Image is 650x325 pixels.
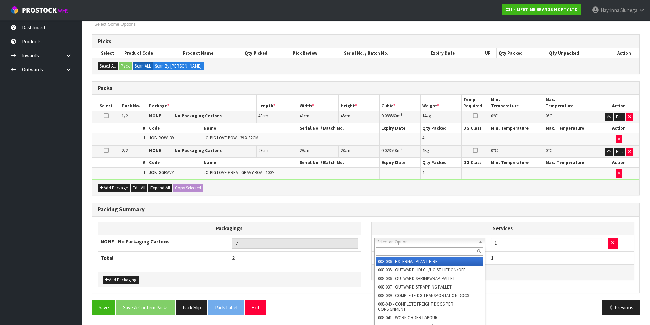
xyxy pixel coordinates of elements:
[92,95,120,111] th: Select
[300,113,304,119] span: 41
[92,48,122,58] th: Select
[133,62,153,70] label: Scan ALL
[544,123,598,133] th: Max. Temperature
[429,48,479,58] th: Expiry Date
[298,158,379,168] th: Serial No. / Batch No.
[149,169,174,175] span: JOBLGGRAVY
[491,255,494,261] span: 1
[120,95,147,111] th: Pack No.
[300,148,304,153] span: 29
[479,48,496,58] th: UP
[149,148,161,153] strong: NONE
[148,184,172,192] button: Expand All
[376,266,484,274] li: 008-035 - OUTWARD HDLG+/HOIST LIFT ON/OFF
[98,222,361,235] th: Packagings
[92,123,147,133] th: #
[421,95,462,111] th: Weight
[381,148,397,153] span: 0.023548
[122,148,128,153] span: 2/2
[422,135,424,141] span: 4
[131,184,147,192] button: Edit All
[376,257,484,266] li: 003-036 - EXTERNAL PLANT HIRE
[153,62,204,70] label: Scan By [PERSON_NAME]
[257,95,298,111] th: Length
[122,48,181,58] th: Product Code
[544,111,598,123] td: ℃
[92,300,115,315] button: Save
[601,7,619,13] span: Hayrinna
[462,123,489,133] th: DG Class
[376,300,484,313] li: 008-040 - COMPLETE FREIGHT DOCS PER CONSIGNMENT
[422,169,424,175] span: 4
[122,113,128,119] span: 1/2
[98,62,118,70] button: Select All
[489,146,544,158] td: ℃
[376,283,484,291] li: 008-037 - OUTWARD STRAPPING PALLET
[338,111,379,123] td: cm
[502,4,581,15] a: C11 - LIFETIME BRANDS NZ PTY LTD
[103,276,139,284] button: Add Packaging
[401,112,402,117] sup: 3
[298,95,338,111] th: Width
[291,48,342,58] th: Pick Review
[421,111,462,123] td: kg
[10,6,19,14] img: cube-alt.png
[376,291,484,300] li: 008-039 - COMPLETE DG TRANSPORTATION DOCS
[150,185,170,191] span: Expand All
[380,146,421,158] td: m
[204,135,258,141] span: JO BIG LOVE BOWL 39 X 32CM
[372,222,634,235] th: Services
[243,48,291,58] th: Qty Picked
[491,113,493,119] span: 0
[342,48,429,58] th: Serial No. / Batch No.
[341,113,345,119] span: 45
[489,158,544,168] th: Min. Temperature
[547,48,608,58] th: Qty Unpacked
[258,148,262,153] span: 29
[620,7,637,13] span: Siuhega
[602,300,640,315] button: Previous
[258,113,262,119] span: 48
[421,146,462,158] td: kg
[257,146,298,158] td: cm
[377,238,476,246] span: Select an Option
[298,111,338,123] td: cm
[496,48,547,58] th: Qty Packed
[173,184,203,192] button: Copy Selected
[202,123,298,133] th: Name
[376,274,484,283] li: 008-036 - OUTWARD SHRINKWRAP PALLET
[98,85,634,91] h3: Packs
[176,300,207,315] button: Pack Slip
[489,123,544,133] th: Min. Temperature
[257,111,298,123] td: cm
[116,300,175,315] button: Save & Confirm Packs
[491,148,493,153] span: 0
[175,113,222,119] strong: No Packaging Cartons
[380,95,421,111] th: Cubic
[58,8,69,14] small: WMS
[119,62,132,70] button: Pack
[98,206,634,213] h3: Packing Summary
[98,184,130,192] button: Add Package
[462,158,489,168] th: DG Class
[98,252,229,265] th: Total
[149,135,174,141] span: JOBLBOWL39
[598,95,639,111] th: Action
[208,300,244,315] button: Pack Label
[544,146,598,158] td: ℃
[546,148,548,153] span: 0
[341,148,345,153] span: 28
[614,113,625,121] button: Edit
[22,6,57,15] span: ProStock
[92,158,147,168] th: #
[489,111,544,123] td: ℃
[92,5,640,320] span: Pack
[181,48,243,58] th: Product Name
[598,158,639,168] th: Action
[298,123,379,133] th: Serial No. / Batch No.
[544,95,598,111] th: Max. Temperature
[422,113,427,119] span: 14
[598,123,639,133] th: Action
[245,300,266,315] button: Exit
[204,169,277,175] span: JO BIG LOVE GREAT GRAVY BOAT 400ML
